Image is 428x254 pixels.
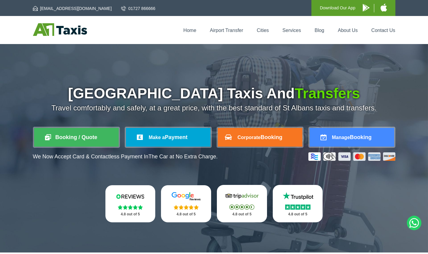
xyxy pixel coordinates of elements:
[371,28,395,33] a: Contact Us
[229,205,254,210] img: Stars
[33,86,395,101] h1: [GEOGRAPHIC_DATA] Taxis And
[257,28,269,33] a: Cities
[381,4,387,11] img: A1 Taxis iPhone App
[217,185,267,222] a: Tripadvisor Stars 4.8 out of 5
[168,192,204,201] img: Google
[33,154,218,160] p: We Now Accept Card & Contactless Payment In
[320,4,356,12] p: Download Our App
[168,211,204,218] p: 4.8 out of 5
[174,205,199,210] img: Stars
[34,128,119,147] a: Booking / Quote
[237,135,260,140] span: Corporate
[161,185,211,222] a: Google Stars 4.8 out of 5
[126,128,211,147] a: Make aPayment
[105,185,156,222] a: Reviews.io Stars 4.8 out of 5
[218,128,302,147] a: CorporateBooking
[210,28,243,33] a: Airport Transfer
[33,5,112,11] a: [EMAIL_ADDRESS][DOMAIN_NAME]
[148,154,217,160] span: The Car at No Extra Charge.
[308,152,395,161] img: Credit And Debit Cards
[338,28,358,33] a: About Us
[33,23,87,36] img: A1 Taxis St Albans LTD
[273,185,323,222] a: Trustpilot Stars 4.8 out of 5
[149,135,165,140] span: Make a
[363,4,369,11] img: A1 Taxis Android App
[279,211,316,218] p: 4.8 out of 5
[183,28,196,33] a: Home
[224,211,260,218] p: 4.8 out of 5
[295,85,360,101] span: Transfers
[112,192,148,201] img: Reviews.io
[121,5,156,11] a: 01727 866666
[112,211,149,218] p: 4.8 out of 5
[118,205,143,210] img: Stars
[310,128,394,147] a: ManageBooking
[224,192,260,201] img: Tripadvisor
[280,192,316,201] img: Trustpilot
[33,104,395,112] p: Travel comfortably and safely, at a great price, with the best standard of St Albans taxis and tr...
[314,28,324,33] a: Blog
[282,28,301,33] a: Services
[285,205,311,210] img: Stars
[332,135,350,140] span: Manage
